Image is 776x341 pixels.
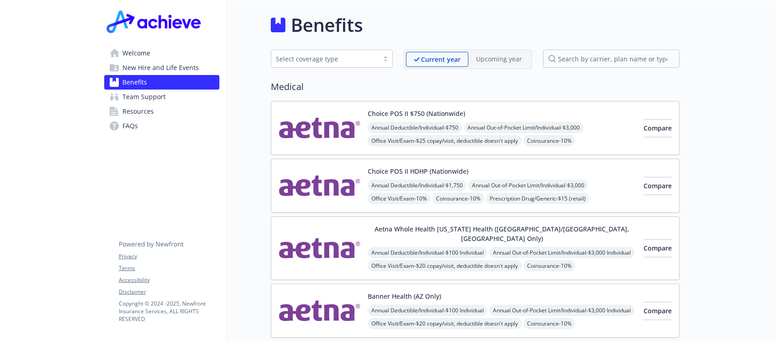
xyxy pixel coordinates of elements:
[432,193,484,204] span: Coinsurance - 10%
[468,52,530,67] span: Upcoming year
[368,193,431,204] span: Office Visit/Exam - 10%
[644,124,672,132] span: Compare
[368,247,487,258] span: Annual Deductible/Individual - $100 Individual
[271,80,680,94] h2: Medical
[104,119,219,133] a: FAQs
[104,60,219,75] a: New Hire and Life Events
[279,109,360,147] img: Aetna Inc carrier logo
[279,224,360,272] img: Aetna Inc carrier logo
[464,122,583,133] span: Annual Out-of-Pocket Limit/Individual - $3,000
[279,291,360,330] img: Aetna Inc carrier logo
[279,166,360,205] img: Aetna Inc carrier logo
[644,302,672,320] button: Compare
[276,54,374,64] div: Select coverage type
[523,260,575,271] span: Coinsurance - 10%
[122,60,199,75] span: New Hire and Life Events
[476,54,522,64] p: Upcoming year
[104,46,219,60] a: Welcome
[368,180,467,191] span: Annual Deductible/Individual - $1,750
[644,239,672,257] button: Compare
[489,247,634,258] span: Annual Out-of-Pocket Limit/Individual - $3,000 Individual
[104,75,219,90] a: Benefits
[644,181,672,190] span: Compare
[291,11,363,39] h1: Benefits
[368,224,636,243] button: Aetna Whole Health [US_STATE] Health ([GEOGRAPHIC_DATA]/[GEOGRAPHIC_DATA], [GEOGRAPHIC_DATA] Only)
[368,109,465,118] button: Choice POS II $750 (Nationwide)
[421,55,461,64] p: Current year
[644,119,672,137] button: Compare
[119,252,219,261] a: Privacy
[523,135,575,146] span: Coinsurance - 10%
[122,119,138,133] span: FAQs
[489,305,634,316] span: Annual Out-of-Pocket Limit/Individual - $3,000 Individual
[368,122,462,133] span: Annual Deductible/Individual - $750
[119,288,219,296] a: Disclaimer
[119,300,219,323] p: Copyright © 2024 - 2025 , Newfront Insurance Services, ALL RIGHTS RESERVED
[486,193,589,204] span: Prescription Drug/Generic - $15 (retail)
[368,291,441,301] button: Banner Health (AZ Only)
[644,306,672,315] span: Compare
[368,260,522,271] span: Office Visit/Exam - $20 copay/visit, deductible doesn't apply
[122,104,154,119] span: Resources
[104,90,219,104] a: Team Support
[368,305,487,316] span: Annual Deductible/Individual - $100 Individual
[523,318,575,329] span: Coinsurance - 10%
[644,244,672,252] span: Compare
[368,166,468,176] button: Choice POS II HDHP (Nationwide)
[122,75,147,90] span: Benefits
[368,318,522,329] span: Office Visit/Exam - $20 copay/visit, deductible doesn't apply
[468,180,588,191] span: Annual Out-of-Pocket Limit/Individual - $3,000
[104,104,219,119] a: Resources
[122,46,150,60] span: Welcome
[368,135,522,146] span: Office Visit/Exam - $25 copay/visit, deductible doesn't apply
[644,177,672,195] button: Compare
[119,276,219,284] a: Accessibility
[543,50,680,68] input: search by carrier, plan name or type
[122,90,166,104] span: Team Support
[119,264,219,272] a: Terms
